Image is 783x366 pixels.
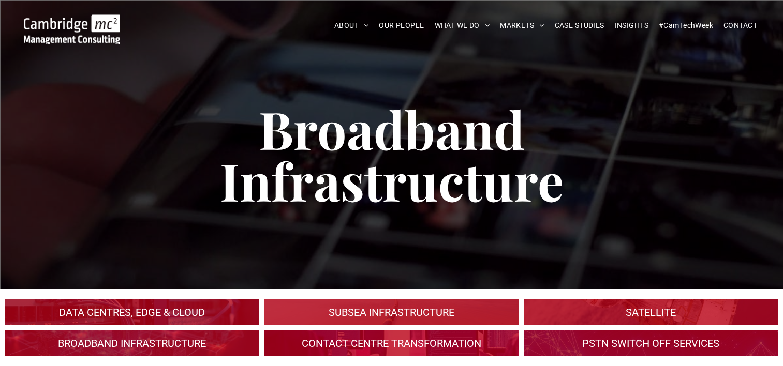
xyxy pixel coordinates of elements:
[24,14,120,44] img: Cambridge MC Logo, digital transformation
[495,18,549,34] a: MARKETS
[5,330,259,356] a: A crowd in silhouette at sunset, on a rise or lookout point
[374,18,429,34] a: OUR PEOPLE
[524,299,778,325] a: A large mall with arched glass roof
[654,18,718,34] a: #CamTechWeek
[718,18,762,34] a: CONTACT
[220,94,564,215] span: Broadband Infrastructure
[524,330,778,356] a: Digital Infrastructure | Do You Have a PSTN Switch Off Migration Plan
[5,299,259,325] a: An industrial plant
[264,330,519,356] a: Digital Infrastructure | Contact Centre Transformation & Customer Satisfaction
[610,18,654,34] a: INSIGHTS
[24,16,120,27] a: Your Business Transformed | Cambridge Management Consulting
[264,299,519,325] a: Subsea Infrastructure | Cambridge Management Consulting
[329,18,374,34] a: ABOUT
[430,18,495,34] a: WHAT WE DO
[550,18,610,34] a: CASE STUDIES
